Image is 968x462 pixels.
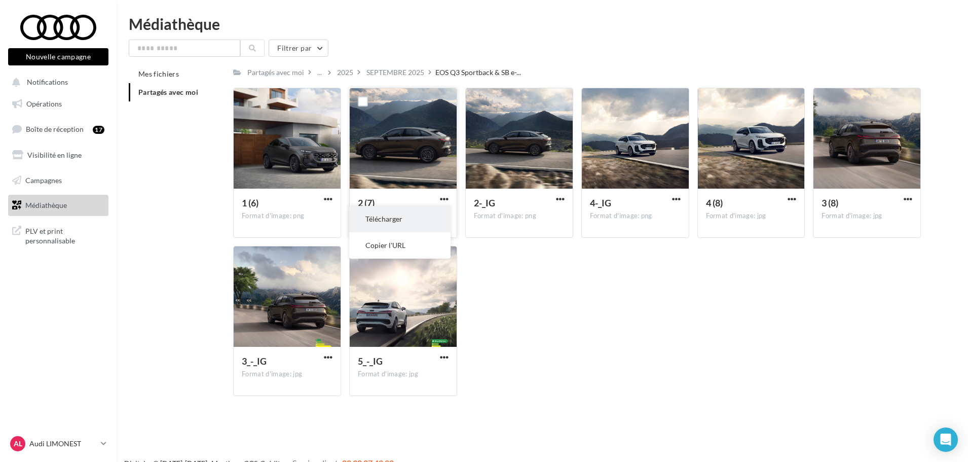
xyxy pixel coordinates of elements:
div: ... [315,65,324,80]
span: 3_-_IG [242,356,267,367]
a: Visibilité en ligne [6,145,110,166]
a: Boîte de réception17 [6,118,110,140]
p: Audi LIMONEST [29,439,97,449]
span: 2-_IG [474,197,495,208]
button: Nouvelle campagne [8,48,108,65]
div: 2025 [337,67,353,78]
span: EOS Q3 Sportback & SB e-... [435,67,521,78]
span: 1 (6) [242,197,258,208]
span: AL [14,439,22,449]
span: Notifications [27,78,68,87]
span: 4 (8) [706,197,723,208]
div: Partagés avec moi [247,67,304,78]
div: Open Intercom Messenger [934,428,958,452]
span: 2 (7) [358,197,375,208]
span: Médiathèque [25,201,67,209]
div: Format d'image: jpg [242,370,332,379]
span: 3 (8) [822,197,838,208]
button: Filtrer par [269,40,328,57]
span: Mes fichiers [138,69,179,78]
span: PLV et print personnalisable [25,224,104,246]
span: Campagnes [25,175,62,184]
span: Boîte de réception [26,125,84,133]
div: Format d'image: png [590,211,681,221]
span: Opérations [26,99,62,108]
div: Format d'image: png [474,211,565,221]
div: 17 [93,126,104,134]
div: Médiathèque [129,16,956,31]
div: SEPTEMBRE 2025 [366,67,424,78]
button: Copier l'URL [349,232,451,259]
a: AL Audi LIMONEST [8,434,108,453]
div: Format d'image: jpg [358,370,449,379]
span: Partagés avec moi [138,88,198,96]
div: Format d'image: jpg [822,211,912,221]
a: Opérations [6,93,110,115]
span: Visibilité en ligne [27,151,82,159]
span: 5_-_IG [358,356,383,367]
div: Format d'image: jpg [706,211,797,221]
span: 4-_IG [590,197,611,208]
div: Format d'image: png [242,211,332,221]
a: Médiathèque [6,195,110,216]
a: Campagnes [6,170,110,191]
a: PLV et print personnalisable [6,220,110,250]
button: Télécharger [349,206,451,232]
